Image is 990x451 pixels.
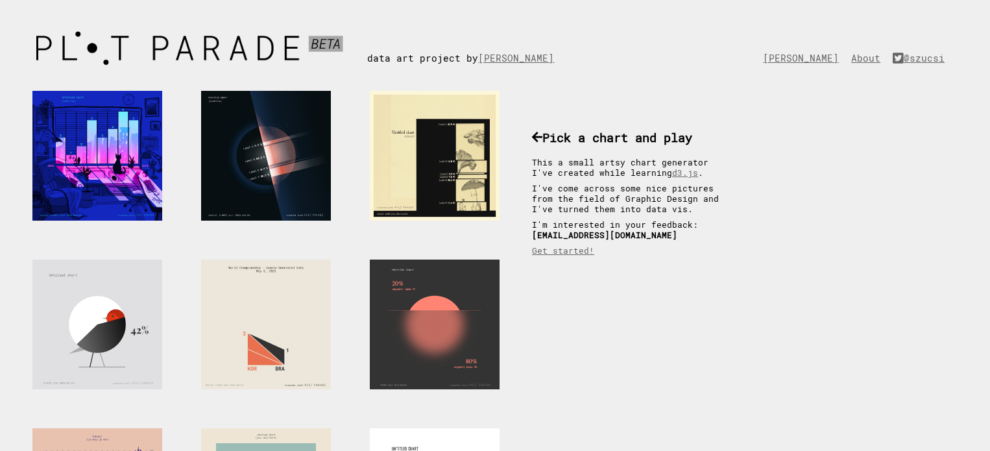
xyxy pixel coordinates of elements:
[672,167,698,178] a: d3.js
[532,245,594,256] a: Get started!
[532,129,733,145] h3: Pick a chart and play
[763,52,845,64] a: [PERSON_NAME]
[893,52,951,64] a: @szucsi
[478,52,561,64] a: [PERSON_NAME]
[532,219,733,240] p: I'm interested in your feedback:
[532,183,733,214] p: I've come across some nice pictures from the field of Graphic Design and I've turned them into da...
[532,230,677,240] b: [EMAIL_ADDRESS][DOMAIN_NAME]
[851,52,887,64] a: About
[532,157,733,178] p: This a small artsy chart generator I've created while learning .
[367,26,573,64] div: data art project by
